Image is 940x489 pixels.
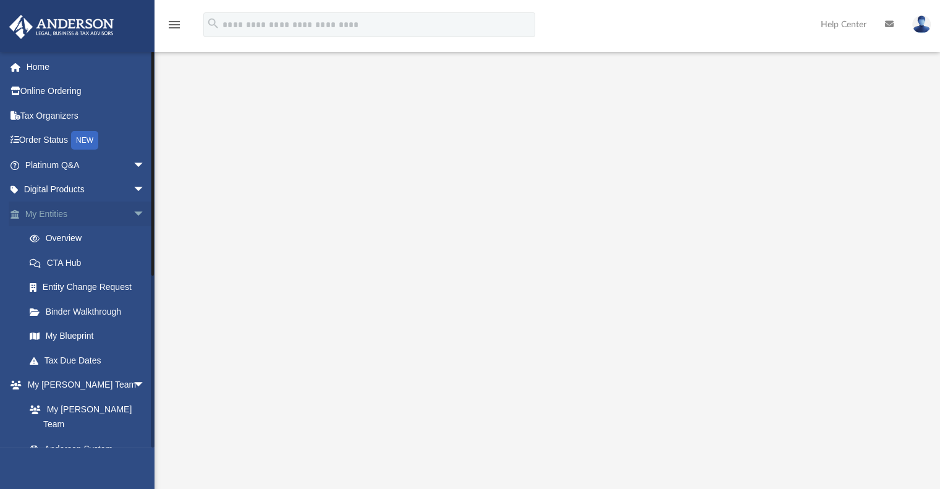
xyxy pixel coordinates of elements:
span: arrow_drop_down [133,177,158,203]
a: Tax Due Dates [17,348,164,373]
a: Overview [17,226,164,251]
a: Tax Organizers [9,103,164,128]
i: search [206,17,220,30]
a: Home [9,54,164,79]
a: menu [167,23,182,32]
a: Entity Change Request [17,275,164,300]
a: Anderson System [17,436,158,461]
a: My [PERSON_NAME] Team [17,397,151,436]
i: menu [167,17,182,32]
a: My [PERSON_NAME] Teamarrow_drop_down [9,373,158,398]
div: NEW [71,131,98,150]
a: Order StatusNEW [9,128,164,153]
a: Platinum Q&Aarrow_drop_down [9,153,164,177]
a: CTA Hub [17,250,164,275]
span: arrow_drop_down [133,373,158,398]
img: User Pic [912,15,931,33]
a: Binder Walkthrough [17,299,164,324]
span: arrow_drop_down [133,202,158,227]
span: arrow_drop_down [133,153,158,178]
a: Online Ordering [9,79,164,104]
a: My Entitiesarrow_drop_down [9,202,164,226]
a: My Blueprint [17,324,158,349]
img: Anderson Advisors Platinum Portal [6,15,117,39]
a: Digital Productsarrow_drop_down [9,177,164,202]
